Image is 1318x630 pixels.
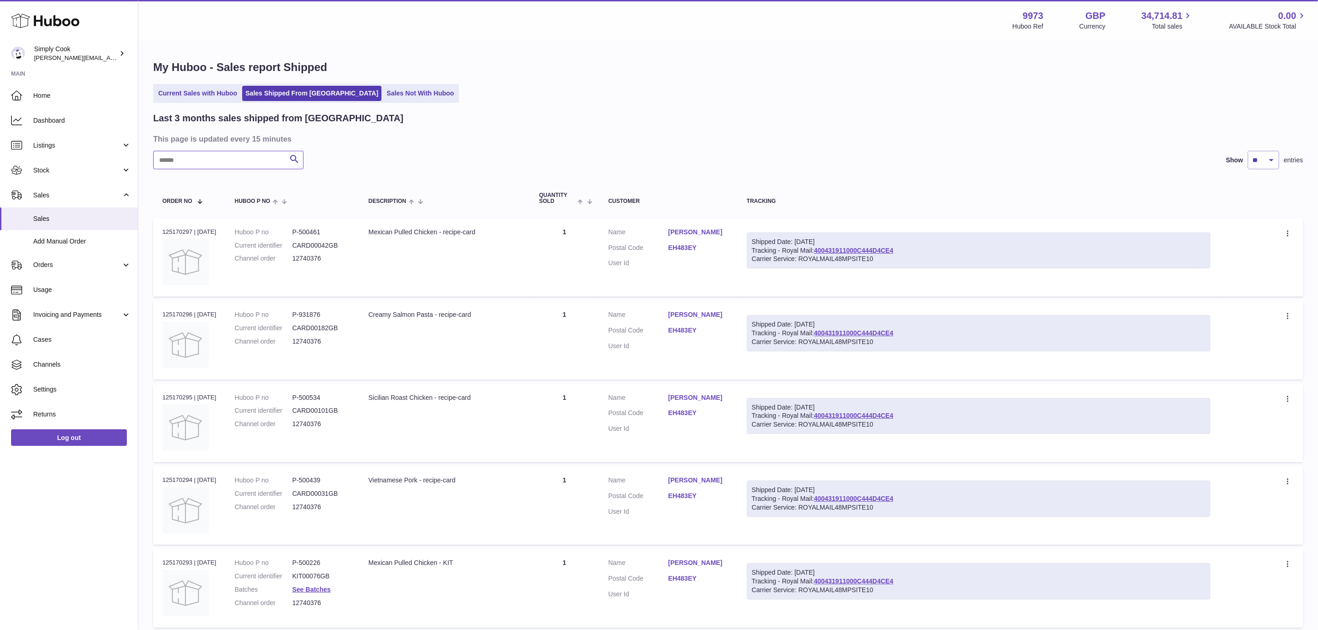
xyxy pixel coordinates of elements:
[752,486,1205,494] div: Shipped Date: [DATE]
[235,241,292,250] dt: Current identifier
[814,247,893,254] a: 400431911000C444D4CE4
[235,476,292,485] dt: Huboo P no
[747,563,1211,600] div: Tracking - Royal Mail:
[369,310,521,319] div: Creamy Salmon Pasta - recipe-card
[814,329,893,337] a: 400431911000C444D4CE4
[1229,10,1307,31] a: 0.00 AVAILABLE Stock Total
[162,239,209,285] img: no-photo.jpg
[608,409,668,420] dt: Postal Code
[668,476,728,485] a: [PERSON_NAME]
[747,315,1211,351] div: Tracking - Royal Mail:
[33,335,131,344] span: Cases
[33,360,131,369] span: Channels
[1013,22,1044,31] div: Huboo Ref
[292,476,350,485] dd: P-500439
[292,337,350,346] dd: 12740376
[11,47,25,60] img: emma@simplycook.com
[539,192,576,204] span: Quantity Sold
[752,420,1205,429] div: Carrier Service: ROYALMAIL48MPSITE10
[608,574,668,585] dt: Postal Code
[235,254,292,263] dt: Channel order
[33,285,131,294] span: Usage
[33,166,121,175] span: Stock
[608,424,668,433] dt: User Id
[1152,22,1193,31] span: Total sales
[292,420,350,428] dd: 12740376
[530,384,599,462] td: 1
[1085,10,1105,22] strong: GBP
[668,326,728,335] a: EH483EY
[814,495,893,502] a: 400431911000C444D4CE4
[162,393,216,402] div: 125170295 | [DATE]
[1284,156,1303,165] span: entries
[153,60,1303,75] h1: My Huboo - Sales report Shipped
[235,585,292,594] dt: Batches
[34,45,117,62] div: Simply Cook
[33,141,121,150] span: Listings
[292,310,350,319] dd: P-931876
[33,261,121,269] span: Orders
[11,429,127,446] a: Log out
[814,412,893,419] a: 400431911000C444D4CE4
[292,599,350,607] dd: 12740376
[162,228,216,236] div: 125170297 | [DATE]
[752,403,1205,412] div: Shipped Date: [DATE]
[235,393,292,402] dt: Huboo P no
[235,420,292,428] dt: Channel order
[33,116,131,125] span: Dashboard
[33,214,131,223] span: Sales
[1229,22,1307,31] span: AVAILABLE Stock Total
[153,112,404,125] h2: Last 3 months sales shipped from [GEOGRAPHIC_DATA]
[369,228,521,237] div: Mexican Pulled Chicken - recipe-card
[292,503,350,511] dd: 12740376
[608,590,668,599] dt: User Id
[292,559,350,567] dd: P-500226
[33,410,131,419] span: Returns
[1141,10,1182,22] span: 34,714.81
[530,467,599,545] td: 1
[1278,10,1296,22] span: 0.00
[292,241,350,250] dd: CARD00042GB
[608,259,668,267] dt: User Id
[162,198,192,204] span: Order No
[235,489,292,498] dt: Current identifier
[33,237,131,246] span: Add Manual Order
[530,549,599,627] td: 1
[235,198,270,204] span: Huboo P no
[747,232,1211,269] div: Tracking - Royal Mail:
[752,586,1205,594] div: Carrier Service: ROYALMAIL48MPSITE10
[235,503,292,511] dt: Channel order
[1141,10,1193,31] a: 34,714.81 Total sales
[33,91,131,100] span: Home
[608,476,668,487] dt: Name
[369,198,406,204] span: Description
[162,404,209,451] img: no-photo.jpg
[162,310,216,319] div: 125170296 | [DATE]
[369,476,521,485] div: Vietnamese Pork - recipe-card
[383,86,457,101] a: Sales Not With Huboo
[235,599,292,607] dt: Channel order
[668,393,728,402] a: [PERSON_NAME]
[668,492,728,500] a: EH483EY
[155,86,240,101] a: Current Sales with Huboo
[153,134,1301,144] h3: This page is updated every 15 minutes
[162,476,216,484] div: 125170294 | [DATE]
[292,393,350,402] dd: P-500534
[608,244,668,255] dt: Postal Code
[162,570,209,616] img: no-photo.jpg
[162,322,209,368] img: no-photo.jpg
[608,492,668,503] dt: Postal Code
[162,559,216,567] div: 125170293 | [DATE]
[235,572,292,581] dt: Current identifier
[747,398,1211,434] div: Tracking - Royal Mail:
[752,320,1205,329] div: Shipped Date: [DATE]
[608,198,728,204] div: Customer
[33,191,121,200] span: Sales
[292,572,350,581] dd: KIT00076GB
[235,228,292,237] dt: Huboo P no
[668,574,728,583] a: EH483EY
[242,86,382,101] a: Sales Shipped From [GEOGRAPHIC_DATA]
[668,409,728,417] a: EH483EY
[608,326,668,337] dt: Postal Code
[608,393,668,404] dt: Name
